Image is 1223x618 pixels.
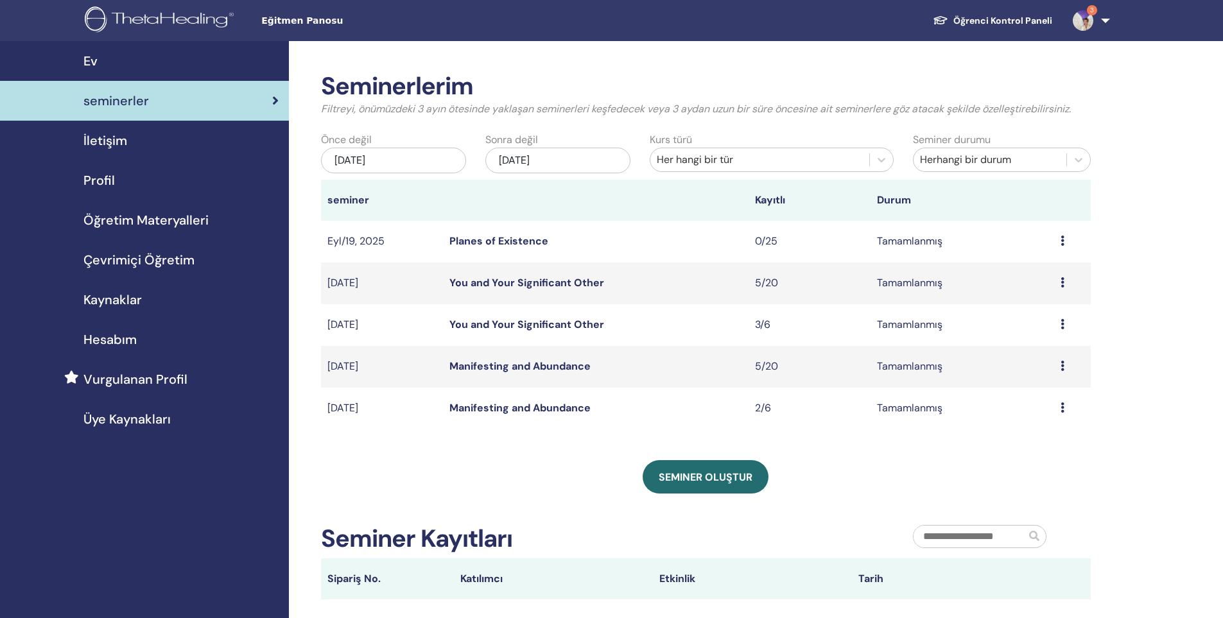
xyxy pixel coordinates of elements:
[933,15,948,26] img: graduation-cap-white.svg
[871,180,1054,221] th: Durum
[485,148,630,173] div: [DATE]
[852,558,1051,599] th: Tarih
[321,72,1091,101] h2: Seminerlerim
[83,330,137,349] span: Hesabım
[321,101,1091,117] p: Filtreyi, önümüzdeki 3 ayın ötesinde yaklaşan seminerleri keşfedecek veya 3 aydan uzun bir süre ö...
[321,180,443,221] th: seminer
[83,409,171,429] span: Üye Kaynakları
[449,401,591,415] a: Manifesting and Abundance
[871,221,1054,262] td: Tamamlanmış
[871,388,1054,429] td: Tamamlanmış
[650,132,692,148] label: Kurs türü
[321,346,443,388] td: [DATE]
[920,152,1060,167] div: Herhangi bir durum
[449,318,604,331] a: You and Your Significant Other
[485,132,538,148] label: Sonra değil
[659,470,752,484] span: Seminer oluştur
[913,132,991,148] label: Seminer durumu
[1073,10,1093,31] img: default.jpg
[454,558,653,599] th: Katılımcı
[749,180,871,221] th: Kayıtlı
[321,221,443,262] td: Eyl/19, 2025
[321,148,466,173] div: [DATE]
[871,346,1054,388] td: Tamamlanmış
[449,276,604,289] a: You and Your Significant Other
[449,359,591,373] a: Manifesting and Abundance
[83,250,195,270] span: Çevrimiçi Öğretim
[321,388,443,429] td: [DATE]
[321,132,372,148] label: Önce değil
[83,370,187,389] span: Vurgulanan Profil
[643,460,768,494] a: Seminer oluştur
[261,14,454,28] span: Eğitmen Panosu
[321,304,443,346] td: [DATE]
[749,346,871,388] td: 5/20
[83,131,127,150] span: İletişim
[657,152,863,167] div: Her hangi bir tür
[871,262,1054,304] td: Tamamlanmış
[83,91,149,110] span: seminerler
[1087,5,1097,15] span: 3
[749,221,871,262] td: 0/25
[749,388,871,429] td: 2/6
[871,304,1054,346] td: Tamamlanmış
[83,210,209,230] span: Öğretim Materyalleri
[749,262,871,304] td: 5/20
[449,234,548,248] a: Planes of Existence
[321,558,454,599] th: Sipariş No.
[83,290,142,309] span: Kaynaklar
[83,171,115,190] span: Profil
[653,558,852,599] th: Etkinlik
[321,262,443,304] td: [DATE]
[85,6,238,35] img: logo.png
[749,304,871,346] td: 3/6
[83,51,98,71] span: Ev
[321,524,512,554] h2: Seminer Kayıtları
[923,9,1063,33] a: Öğrenci Kontrol Paneli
